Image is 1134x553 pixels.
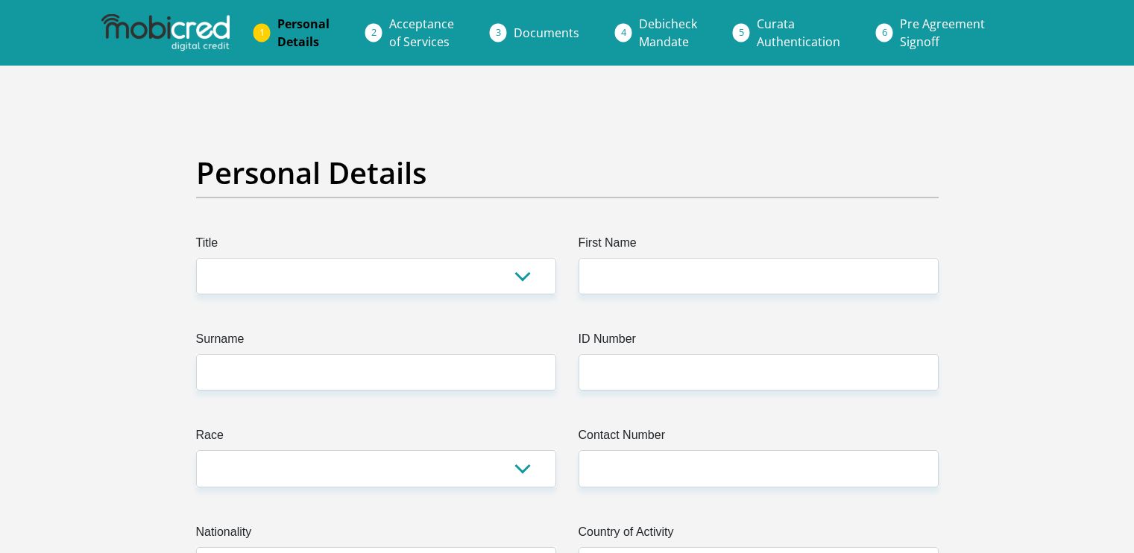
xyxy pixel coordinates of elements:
span: Pre Agreement Signoff [900,16,985,50]
label: First Name [579,234,939,258]
label: Title [196,234,556,258]
a: DebicheckMandate [627,9,709,57]
span: Curata Authentication [757,16,840,50]
a: CurataAuthentication [745,9,852,57]
label: Nationality [196,523,556,547]
input: First Name [579,258,939,294]
input: Surname [196,354,556,391]
input: Contact Number [579,450,939,487]
input: ID Number [579,354,939,391]
a: Pre AgreementSignoff [888,9,997,57]
a: PersonalDetails [265,9,341,57]
span: Debicheck Mandate [639,16,697,50]
label: Surname [196,330,556,354]
a: Documents [502,18,591,48]
label: Race [196,426,556,450]
img: mobicred logo [101,14,230,51]
label: Contact Number [579,426,939,450]
span: Personal Details [277,16,330,50]
span: Acceptance of Services [389,16,454,50]
label: Country of Activity [579,523,939,547]
h2: Personal Details [196,155,939,191]
span: Documents [514,25,579,41]
a: Acceptanceof Services [377,9,466,57]
label: ID Number [579,330,939,354]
